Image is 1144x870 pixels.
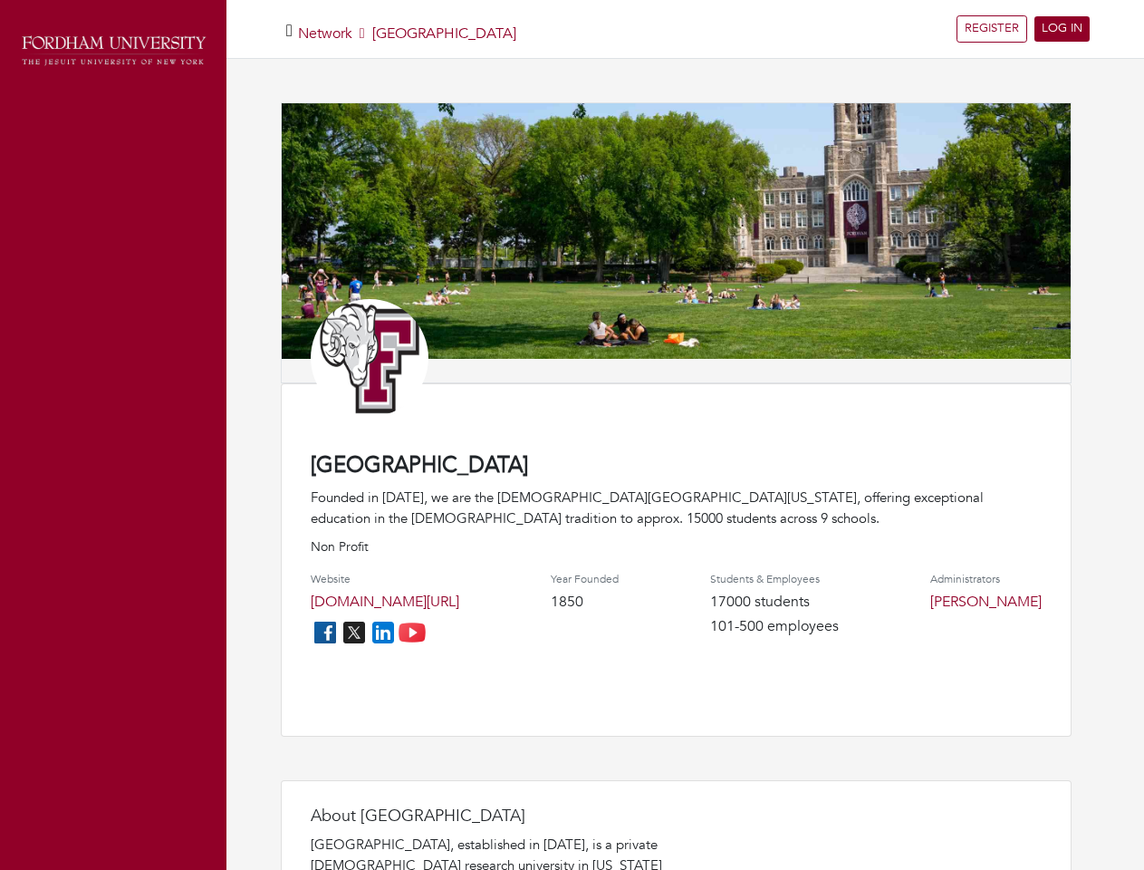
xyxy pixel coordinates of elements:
[311,453,1042,479] h4: [GEOGRAPHIC_DATA]
[551,573,619,585] h4: Year Founded
[298,25,516,43] h5: [GEOGRAPHIC_DATA]
[311,592,459,612] a: [DOMAIN_NAME][URL]
[710,594,839,611] h4: 17000 students
[282,103,1071,359] img: 683a5b8e835635248a5481166db1a0f398a14ab9.jpg
[340,618,369,647] img: twitter_icon-7d0bafdc4ccc1285aa2013833b377ca91d92330db209b8298ca96278571368c9.png
[551,594,619,611] h4: 1850
[311,807,673,826] h4: About [GEOGRAPHIC_DATA]
[18,32,208,70] img: fordham_logo.png
[957,15,1027,43] a: REGISTER
[369,618,398,647] img: linkedin_icon-84db3ca265f4ac0988026744a78baded5d6ee8239146f80404fb69c9eee6e8e7.png
[311,618,340,647] img: facebook_icon-256f8dfc8812ddc1b8eade64b8eafd8a868ed32f90a8d2bb44f507e1979dbc24.png
[398,618,427,647] img: youtube_icon-fc3c61c8c22f3cdcae68f2f17984f5f016928f0ca0694dd5da90beefb88aa45e.png
[710,573,839,585] h4: Students & Employees
[311,488,1042,528] div: Founded in [DATE], we are the [DEMOGRAPHIC_DATA][GEOGRAPHIC_DATA][US_STATE], offering exceptional...
[1034,16,1090,42] a: LOG IN
[311,537,1042,556] p: Non Profit
[930,573,1042,585] h4: Administrators
[311,299,428,417] img: Athletic_Logo_Primary_Letter_Mark_1.jpg
[710,618,839,635] h4: 101-500 employees
[311,573,459,585] h4: Website
[930,592,1042,612] a: [PERSON_NAME]
[298,24,352,43] a: Network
